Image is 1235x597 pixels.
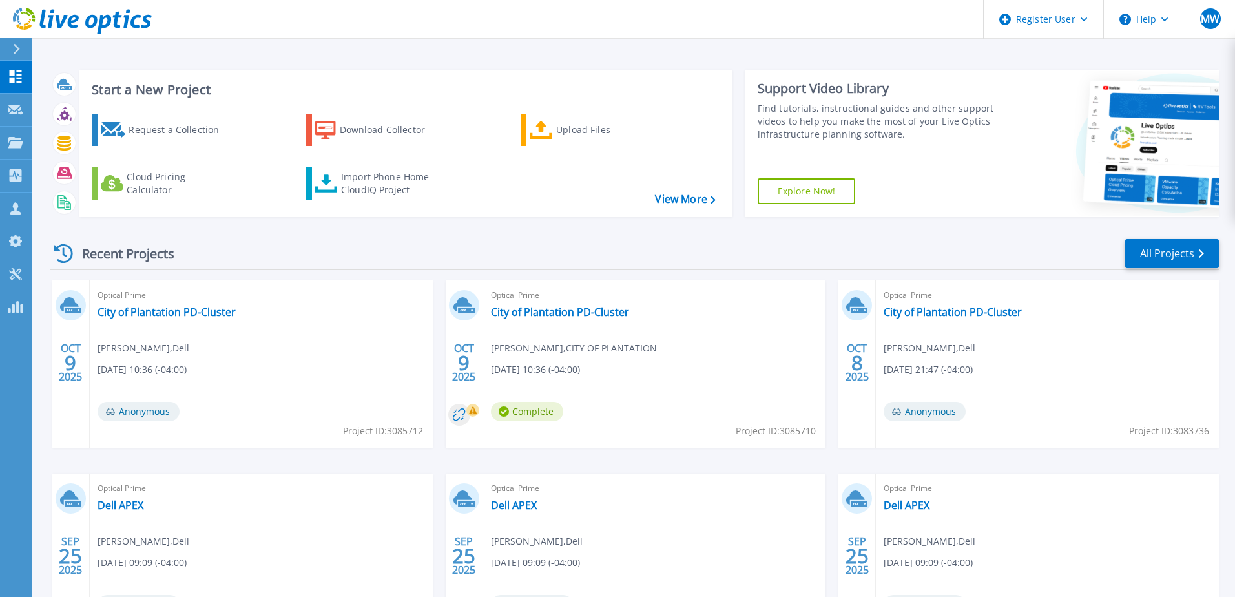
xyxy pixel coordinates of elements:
a: Explore Now! [758,178,856,204]
div: OCT 2025 [845,339,869,386]
span: [PERSON_NAME] , Dell [884,341,975,355]
div: OCT 2025 [58,339,83,386]
span: 25 [452,550,475,561]
span: 9 [458,357,470,368]
span: Project ID: 3085710 [736,424,816,438]
a: View More [655,193,715,205]
span: Anonymous [884,402,966,421]
a: All Projects [1125,239,1219,268]
div: Download Collector [340,117,443,143]
span: Optical Prime [98,288,425,302]
span: Optical Prime [491,481,818,496]
span: 9 [65,357,76,368]
div: Import Phone Home CloudIQ Project [341,171,442,196]
span: Project ID: 3085712 [343,424,423,438]
span: Anonymous [98,402,180,421]
a: City of Plantation PD-Cluster [884,306,1022,319]
div: SEP 2025 [451,532,476,580]
span: Optical Prime [491,288,818,302]
span: [DATE] 10:36 (-04:00) [491,362,580,377]
a: Dell APEX [98,499,143,512]
div: SEP 2025 [845,532,869,580]
span: [PERSON_NAME] , Dell [884,534,975,549]
a: Upload Files [521,114,665,146]
h3: Start a New Project [92,83,715,97]
a: City of Plantation PD-Cluster [491,306,629,319]
a: Dell APEX [884,499,929,512]
a: Download Collector [306,114,450,146]
a: Dell APEX [491,499,537,512]
span: Optical Prime [884,288,1211,302]
span: [DATE] 09:09 (-04:00) [491,556,580,570]
span: [DATE] 21:47 (-04:00) [884,362,973,377]
div: OCT 2025 [451,339,476,386]
span: [DATE] 10:36 (-04:00) [98,362,187,377]
div: Cloud Pricing Calculator [127,171,230,196]
span: [DATE] 09:09 (-04:00) [98,556,187,570]
span: [PERSON_NAME] , Dell [98,341,189,355]
span: Optical Prime [98,481,425,496]
div: Recent Projects [50,238,192,269]
span: 8 [851,357,863,368]
a: Cloud Pricing Calculator [92,167,236,200]
span: Complete [491,402,563,421]
div: Upload Files [556,117,659,143]
span: MW [1201,14,1219,24]
span: 25 [846,550,869,561]
span: [PERSON_NAME] , Dell [98,534,189,549]
a: City of Plantation PD-Cluster [98,306,236,319]
div: Support Video Library [758,80,999,97]
span: Optical Prime [884,481,1211,496]
div: Find tutorials, instructional guides and other support videos to help you make the most of your L... [758,102,999,141]
div: Request a Collection [129,117,232,143]
a: Request a Collection [92,114,236,146]
span: [PERSON_NAME] , CITY OF PLANTATION [491,341,657,355]
div: SEP 2025 [58,532,83,580]
span: Project ID: 3083736 [1129,424,1209,438]
span: [DATE] 09:09 (-04:00) [884,556,973,570]
span: 25 [59,550,82,561]
span: [PERSON_NAME] , Dell [491,534,583,549]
